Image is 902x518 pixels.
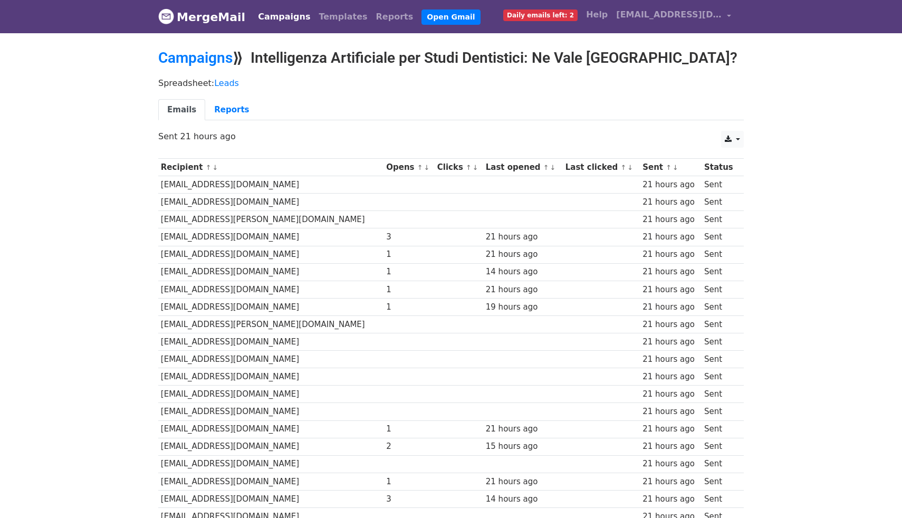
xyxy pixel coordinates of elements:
[158,333,383,351] td: [EMAIL_ADDRESS][DOMAIN_NAME]
[158,298,383,315] td: [EMAIL_ADDRESS][DOMAIN_NAME]
[582,4,612,25] a: Help
[158,315,383,333] td: [EMAIL_ADDRESS][PERSON_NAME][DOMAIN_NAME]
[702,176,738,194] td: Sent
[642,388,699,400] div: 21 hours ago
[563,159,640,176] th: Last clicked
[158,228,383,246] td: [EMAIL_ADDRESS][DOMAIN_NAME]
[702,386,738,403] td: Sent
[158,368,383,386] td: [EMAIL_ADDRESS][DOMAIN_NAME]
[702,455,738,473] td: Sent
[642,353,699,366] div: 21 hours ago
[158,473,383,490] td: [EMAIL_ADDRESS][DOMAIN_NAME]
[158,438,383,455] td: [EMAIL_ADDRESS][DOMAIN_NAME]
[386,476,432,488] div: 1
[158,263,383,281] td: [EMAIL_ADDRESS][DOMAIN_NAME]
[702,298,738,315] td: Sent
[386,231,432,243] div: 3
[158,49,233,66] a: Campaigns
[473,164,478,171] a: ↓
[386,440,432,453] div: 2
[486,440,560,453] div: 15 hours ago
[702,473,738,490] td: Sent
[417,164,423,171] a: ↑
[642,476,699,488] div: 21 hours ago
[158,78,744,89] p: Spreadsheet:
[158,455,383,473] td: [EMAIL_ADDRESS][DOMAIN_NAME]
[158,281,383,298] td: [EMAIL_ADDRESS][DOMAIN_NAME]
[158,194,383,211] td: [EMAIL_ADDRESS][DOMAIN_NAME]
[642,493,699,505] div: 21 hours ago
[702,333,738,351] td: Sent
[503,9,578,21] span: Daily emails left: 2
[158,351,383,368] td: [EMAIL_ADDRESS][DOMAIN_NAME]
[158,490,383,507] td: [EMAIL_ADDRESS][DOMAIN_NAME]
[158,99,205,121] a: Emails
[612,4,735,29] a: [EMAIL_ADDRESS][DOMAIN_NAME]
[702,281,738,298] td: Sent
[383,159,435,176] th: Opens
[702,438,738,455] td: Sent
[386,423,432,435] div: 1
[642,179,699,191] div: 21 hours ago
[642,319,699,331] div: 21 hours ago
[314,6,371,27] a: Templates
[386,266,432,278] div: 1
[642,406,699,418] div: 21 hours ago
[702,194,738,211] td: Sent
[702,228,738,246] td: Sent
[642,440,699,453] div: 21 hours ago
[642,266,699,278] div: 21 hours ago
[386,301,432,313] div: 1
[214,78,239,88] a: Leads
[702,368,738,386] td: Sent
[158,420,383,438] td: [EMAIL_ADDRESS][DOMAIN_NAME]
[158,131,744,142] p: Sent 21 hours ago
[627,164,633,171] a: ↓
[486,231,560,243] div: 21 hours ago
[702,159,738,176] th: Status
[642,284,699,296] div: 21 hours ago
[486,476,560,488] div: 21 hours ago
[486,423,560,435] div: 21 hours ago
[372,6,418,27] a: Reports
[435,159,483,176] th: Clicks
[550,164,556,171] a: ↓
[616,8,722,21] span: [EMAIL_ADDRESS][DOMAIN_NAME]
[483,159,563,176] th: Last opened
[158,8,174,24] img: MergeMail logo
[702,403,738,420] td: Sent
[206,164,212,171] a: ↑
[486,284,560,296] div: 21 hours ago
[702,351,738,368] td: Sent
[642,423,699,435] div: 21 hours ago
[621,164,627,171] a: ↑
[666,164,671,171] a: ↑
[642,301,699,313] div: 21 hours ago
[702,246,738,263] td: Sent
[642,196,699,208] div: 21 hours ago
[702,263,738,281] td: Sent
[466,164,472,171] a: ↑
[158,159,383,176] th: Recipient
[205,99,258,121] a: Reports
[386,493,432,505] div: 3
[254,6,314,27] a: Campaigns
[386,284,432,296] div: 1
[642,336,699,348] div: 21 hours ago
[640,159,702,176] th: Sent
[642,231,699,243] div: 21 hours ago
[158,403,383,420] td: [EMAIL_ADDRESS][DOMAIN_NAME]
[158,211,383,228] td: [EMAIL_ADDRESS][PERSON_NAME][DOMAIN_NAME]
[421,9,480,25] a: Open Gmail
[158,6,245,28] a: MergeMail
[386,248,432,261] div: 1
[158,386,383,403] td: [EMAIL_ADDRESS][DOMAIN_NAME]
[642,248,699,261] div: 21 hours ago
[486,248,560,261] div: 21 hours ago
[158,246,383,263] td: [EMAIL_ADDRESS][DOMAIN_NAME]
[543,164,549,171] a: ↑
[702,211,738,228] td: Sent
[499,4,582,25] a: Daily emails left: 2
[702,490,738,507] td: Sent
[642,458,699,470] div: 21 hours ago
